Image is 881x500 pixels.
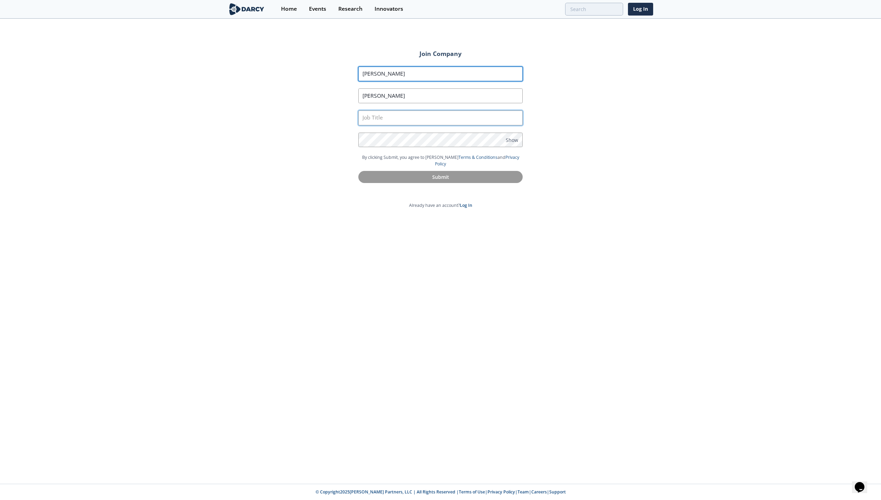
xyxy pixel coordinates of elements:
input: Last Name [358,88,523,103]
div: Research [338,6,362,12]
h2: Join Company [349,51,532,57]
p: Already have an account? [339,202,542,209]
iframe: chat widget [852,472,874,493]
input: Job Title [358,110,523,125]
a: Privacy Policy [435,154,519,166]
a: Log In [460,202,472,208]
a: Terms of Use [459,489,485,495]
button: Submit [358,171,523,183]
img: logo-wide.svg [228,3,265,15]
a: Privacy Policy [487,489,515,495]
p: © Copyright 2025 [PERSON_NAME] Partners, LLC | All Rights Reserved | | | | | [185,489,696,495]
a: Log In [628,3,653,16]
a: Support [549,489,566,495]
div: Home [281,6,297,12]
div: Innovators [375,6,403,12]
span: Show [506,136,518,143]
div: Events [309,6,326,12]
a: Team [517,489,529,495]
a: Careers [531,489,547,495]
input: First Name [358,67,523,81]
p: By clicking Submit, you agree to [PERSON_NAME] and [358,154,523,167]
input: Advanced Search [565,3,623,16]
a: Terms & Conditions [458,154,497,160]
